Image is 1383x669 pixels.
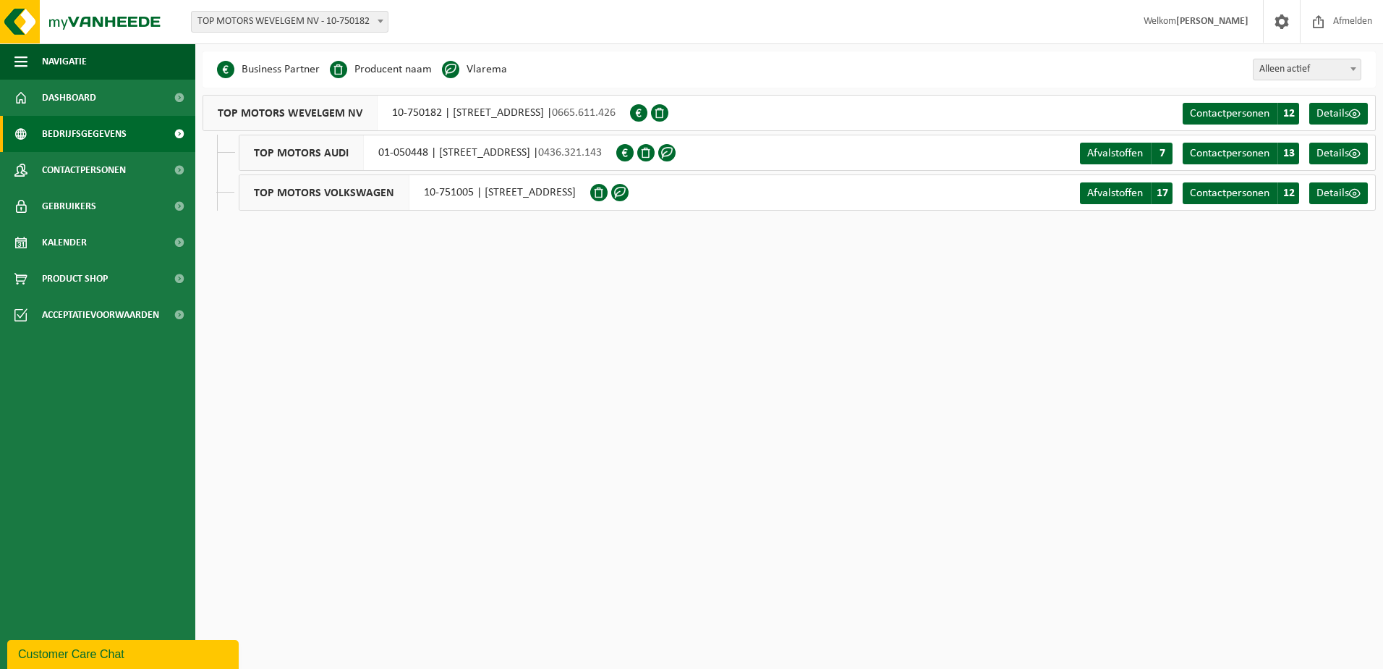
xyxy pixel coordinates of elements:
a: Contactpersonen 12 [1183,103,1299,125]
span: 17 [1151,182,1173,204]
a: Afvalstoffen 7 [1080,143,1173,164]
a: Contactpersonen 13 [1183,143,1299,164]
span: Bedrijfsgegevens [42,116,127,152]
li: Vlarema [442,59,507,80]
span: Contactpersonen [42,152,126,188]
span: Contactpersonen [1190,188,1269,199]
span: Acceptatievoorwaarden [42,297,159,333]
span: 7 [1151,143,1173,164]
span: TOP MOTORS WEVELGEM NV [203,96,378,130]
span: 0436.321.143 [538,147,602,159]
iframe: chat widget [7,637,242,669]
a: Afvalstoffen 17 [1080,182,1173,204]
span: Afvalstoffen [1087,188,1143,199]
span: Afvalstoffen [1087,148,1143,159]
span: TOP MOTORS VOLKSWAGEN [239,175,409,210]
span: Details [1316,188,1349,199]
li: Producent naam [330,59,432,80]
a: Details [1309,182,1368,204]
div: 01-050448 | [STREET_ADDRESS] | [239,135,616,171]
a: Contactpersonen 12 [1183,182,1299,204]
a: Details [1309,103,1368,125]
span: 12 [1277,182,1299,204]
span: Dashboard [42,80,96,116]
span: 0665.611.426 [552,107,616,119]
span: TOP MOTORS WEVELGEM NV - 10-750182 [192,12,388,32]
span: 12 [1277,103,1299,125]
span: TOP MOTORS WEVELGEM NV - 10-750182 [191,11,388,33]
span: Product Shop [42,261,108,297]
span: TOP MOTORS AUDI [239,135,364,170]
span: Details [1316,148,1349,159]
li: Business Partner [217,59,320,80]
span: Contactpersonen [1190,108,1269,119]
span: Alleen actief [1253,59,1361,80]
span: 13 [1277,143,1299,164]
span: Navigatie [42,43,87,80]
span: Kalender [42,224,87,261]
a: Details [1309,143,1368,164]
span: Alleen actief [1254,59,1361,80]
div: 10-751005 | [STREET_ADDRESS] [239,174,590,211]
div: 10-750182 | [STREET_ADDRESS] | [203,95,630,131]
span: Details [1316,108,1349,119]
strong: [PERSON_NAME] [1176,16,1248,27]
span: Gebruikers [42,188,96,224]
span: Contactpersonen [1190,148,1269,159]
